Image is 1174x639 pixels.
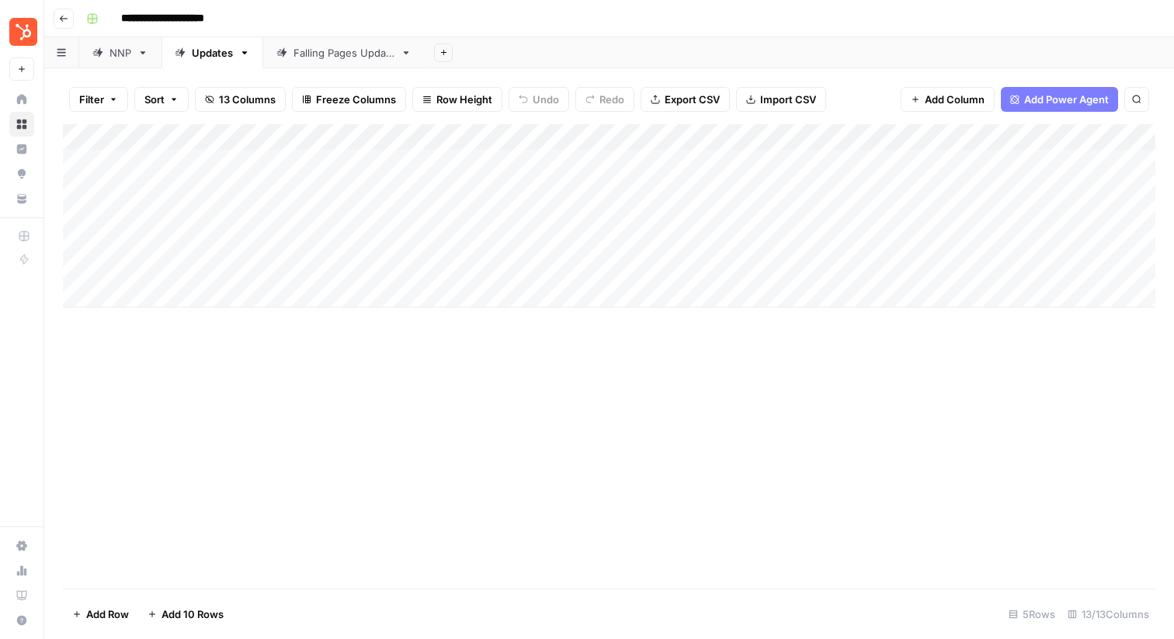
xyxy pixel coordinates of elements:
div: NNP [109,45,131,61]
span: Undo [533,92,559,107]
span: Redo [599,92,624,107]
button: Workspace: Blog Content Action Plan [9,12,34,51]
a: Settings [9,533,34,558]
span: Freeze Columns [316,92,396,107]
button: Add 10 Rows [138,602,233,627]
button: Freeze Columns [292,87,406,112]
button: Export CSV [641,87,730,112]
button: Add Row [63,602,138,627]
button: Sort [134,87,189,112]
span: Filter [79,92,104,107]
span: Add Column [925,92,985,107]
button: Redo [575,87,634,112]
a: Browse [9,112,34,137]
button: Help + Support [9,608,34,633]
a: Updates [162,37,263,68]
span: Add Row [86,606,129,622]
div: 5 Rows [1002,602,1061,627]
span: Import CSV [760,92,816,107]
a: Usage [9,558,34,583]
span: Sort [144,92,165,107]
a: Home [9,87,34,112]
button: Undo [509,87,569,112]
div: Updates [192,45,233,61]
a: Falling Pages Update [263,37,425,68]
button: Filter [69,87,128,112]
span: 13 Columns [219,92,276,107]
button: 13 Columns [195,87,286,112]
button: Add Column [901,87,995,112]
span: Add Power Agent [1024,92,1109,107]
span: Export CSV [665,92,720,107]
span: Add 10 Rows [162,606,224,622]
button: Row Height [412,87,502,112]
button: Import CSV [736,87,826,112]
a: Learning Hub [9,583,34,608]
button: Add Power Agent [1001,87,1118,112]
a: NNP [79,37,162,68]
img: Blog Content Action Plan Logo [9,18,37,46]
a: Opportunities [9,161,34,186]
a: Your Data [9,186,34,211]
a: Insights [9,137,34,161]
div: Falling Pages Update [293,45,394,61]
span: Row Height [436,92,492,107]
div: 13/13 Columns [1061,602,1155,627]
